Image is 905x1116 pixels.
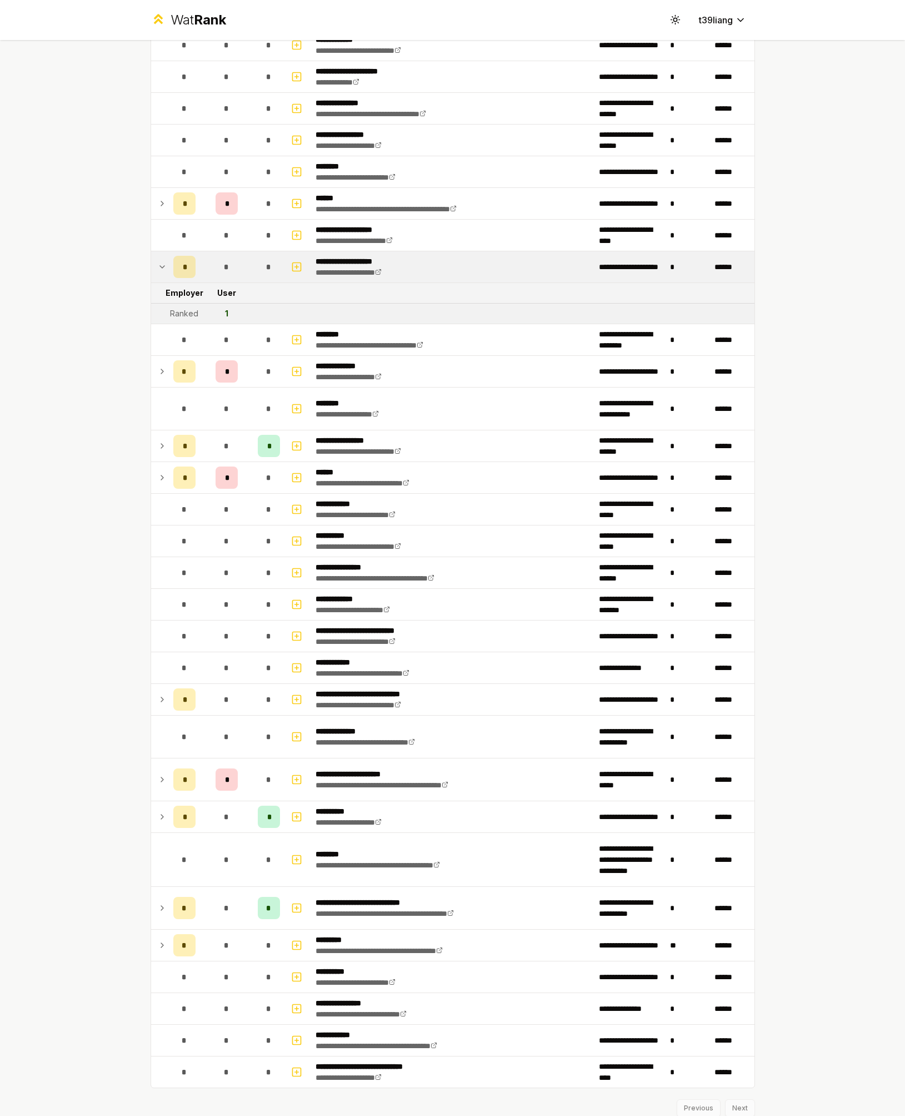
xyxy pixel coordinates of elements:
[200,283,253,303] td: User
[690,10,755,30] button: t39liang
[699,13,733,27] span: t39liang
[169,283,200,303] td: Employer
[225,308,228,319] div: 1
[171,11,226,29] div: Wat
[194,12,226,28] span: Rank
[170,308,198,319] div: Ranked
[151,11,227,29] a: WatRank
